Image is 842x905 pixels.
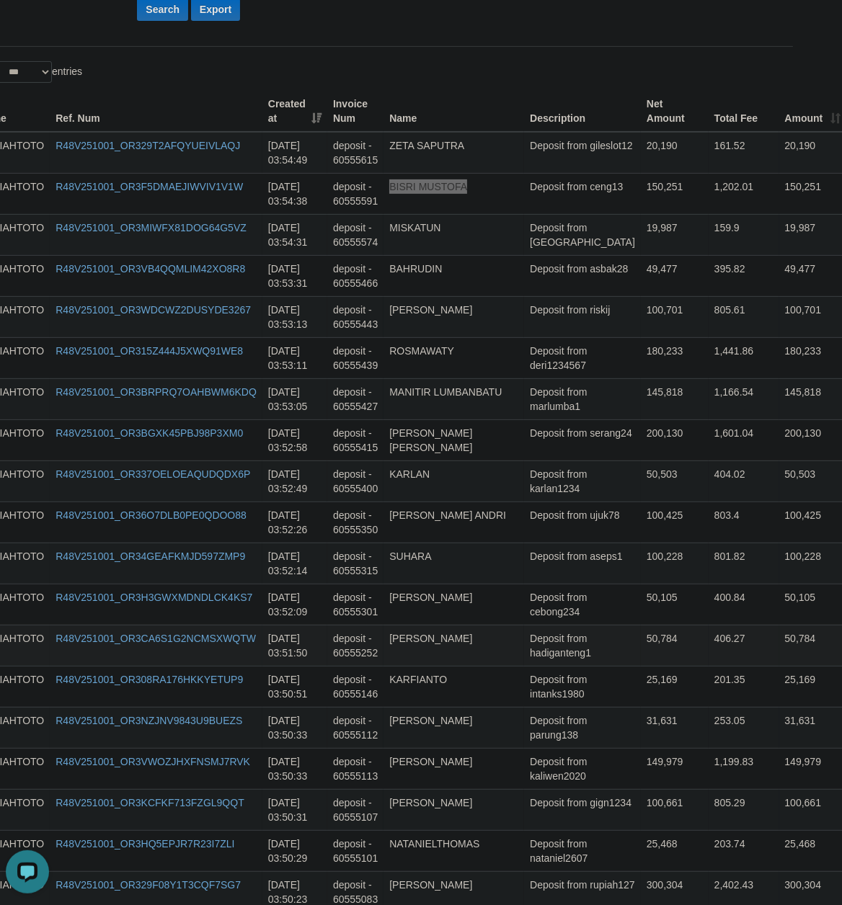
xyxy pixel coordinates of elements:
td: deposit - 60555400 [327,460,384,501]
a: R48V251001_OR337OELOEAQUDQDX6P [56,468,250,480]
a: R48V251001_OR34GEAFKMJD597ZMP9 [56,550,245,562]
td: 395.82 [709,255,779,296]
td: [DATE] 03:53:31 [262,255,327,296]
td: Deposit from aseps1 [524,543,641,584]
td: NATANIELTHOMAS [384,830,524,871]
td: [DATE] 03:52:26 [262,501,327,543]
td: KARLAN [384,460,524,501]
td: [DATE] 03:50:33 [262,707,327,748]
th: Name [384,91,524,132]
a: R48V251001_OR3NZJNV9843U9BUEZS [56,715,242,726]
th: Net Amount [641,91,709,132]
td: 100,701 [641,296,709,337]
td: 50,105 [641,584,709,625]
td: 161.52 [709,132,779,174]
td: [DATE] 03:50:51 [262,666,327,707]
td: ZETA SAPUTRA [384,132,524,174]
td: 19,987 [641,214,709,255]
td: MANITIR LUMBANBATU [384,378,524,419]
td: [DATE] 03:50:29 [262,830,327,871]
a: R48V251001_OR3WDCWZ2DUSYDE3267 [56,304,251,316]
td: 1,601.04 [709,419,779,460]
td: deposit - 60555615 [327,132,384,174]
a: R48V251001_OR329F08Y1T3CQF7SG7 [56,879,241,891]
a: R48V251001_OR329T2AFQYUEIVLAQJ [56,140,240,151]
td: Deposit from deri1234567 [524,337,641,378]
td: Deposit from ceng13 [524,173,641,214]
td: 50,503 [641,460,709,501]
td: [PERSON_NAME] [384,789,524,830]
td: [DATE] 03:53:05 [262,378,327,419]
td: 203.74 [709,830,779,871]
a: R48V251001_OR3VWOZJHXFNSMJ7RVK [56,756,250,767]
td: Deposit from kaliwen2020 [524,748,641,789]
td: 805.61 [709,296,779,337]
a: R48V251001_OR3H3GWXMDNDLCK4KS7 [56,592,252,603]
td: [PERSON_NAME] [384,584,524,625]
td: 803.4 [709,501,779,543]
td: [DATE] 03:53:13 [262,296,327,337]
td: KARFIANTO [384,666,524,707]
td: 404.02 [709,460,779,501]
td: 49,477 [641,255,709,296]
td: deposit - 60555443 [327,296,384,337]
td: 25,169 [641,666,709,707]
td: [PERSON_NAME] ANDRI [384,501,524,543]
td: 406.27 [709,625,779,666]
td: deposit - 60555101 [327,830,384,871]
td: Deposit from riskij [524,296,641,337]
td: BISRI MUSTOFA [384,173,524,214]
td: [PERSON_NAME] [384,625,524,666]
td: [DATE] 03:52:14 [262,543,327,584]
td: MISKATUN [384,214,524,255]
td: Deposit from marlumba1 [524,378,641,419]
td: [DATE] 03:52:49 [262,460,327,501]
td: 201.35 [709,666,779,707]
td: 159.9 [709,214,779,255]
td: deposit - 60555107 [327,789,384,830]
th: Created at: activate to sort column ascending [262,91,327,132]
a: R48V251001_OR36O7DLB0PE0QDOO88 [56,509,247,521]
td: 145,818 [641,378,709,419]
td: deposit - 60555574 [327,214,384,255]
a: R48V251001_OR3MIWFX81DOG64G5VZ [56,222,247,233]
td: 100,425 [641,501,709,543]
td: deposit - 60555466 [327,255,384,296]
td: [DATE] 03:54:31 [262,214,327,255]
td: SUHARA [384,543,524,584]
th: Ref. Num [50,91,262,132]
td: 150,251 [641,173,709,214]
td: deposit - 60555439 [327,337,384,378]
td: deposit - 60555350 [327,501,384,543]
td: 20,190 [641,132,709,174]
td: deposit - 60555113 [327,748,384,789]
td: Deposit from nataniel2607 [524,830,641,871]
td: [PERSON_NAME] [384,748,524,789]
td: [PERSON_NAME] [384,296,524,337]
td: Deposit from asbak28 [524,255,641,296]
td: 149,979 [641,748,709,789]
td: [DATE] 03:52:09 [262,584,327,625]
td: [PERSON_NAME] [PERSON_NAME] [384,419,524,460]
td: 100,228 [641,543,709,584]
td: Deposit from hadiganteng1 [524,625,641,666]
td: 253.05 [709,707,779,748]
td: Deposit from parung138 [524,707,641,748]
a: R48V251001_OR308RA176HKKYETUP9 [56,674,243,685]
td: Deposit from serang24 [524,419,641,460]
td: deposit - 60555415 [327,419,384,460]
td: 31,631 [641,707,709,748]
td: Deposit from cebong234 [524,584,641,625]
td: 1,199.83 [709,748,779,789]
a: R48V251001_OR3F5DMAEJIWVIV1V1W [56,181,243,192]
td: deposit - 60555112 [327,707,384,748]
td: [DATE] 03:52:58 [262,419,327,460]
td: Deposit from intanks1980 [524,666,641,707]
td: [PERSON_NAME] [384,707,524,748]
td: 100,661 [641,789,709,830]
td: ROSMAWATY [384,337,524,378]
td: deposit - 60555315 [327,543,384,584]
td: [DATE] 03:53:11 [262,337,327,378]
th: Total Fee [709,91,779,132]
a: R48V251001_OR3BRPRQ7OAHBWM6KDQ [56,386,257,398]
